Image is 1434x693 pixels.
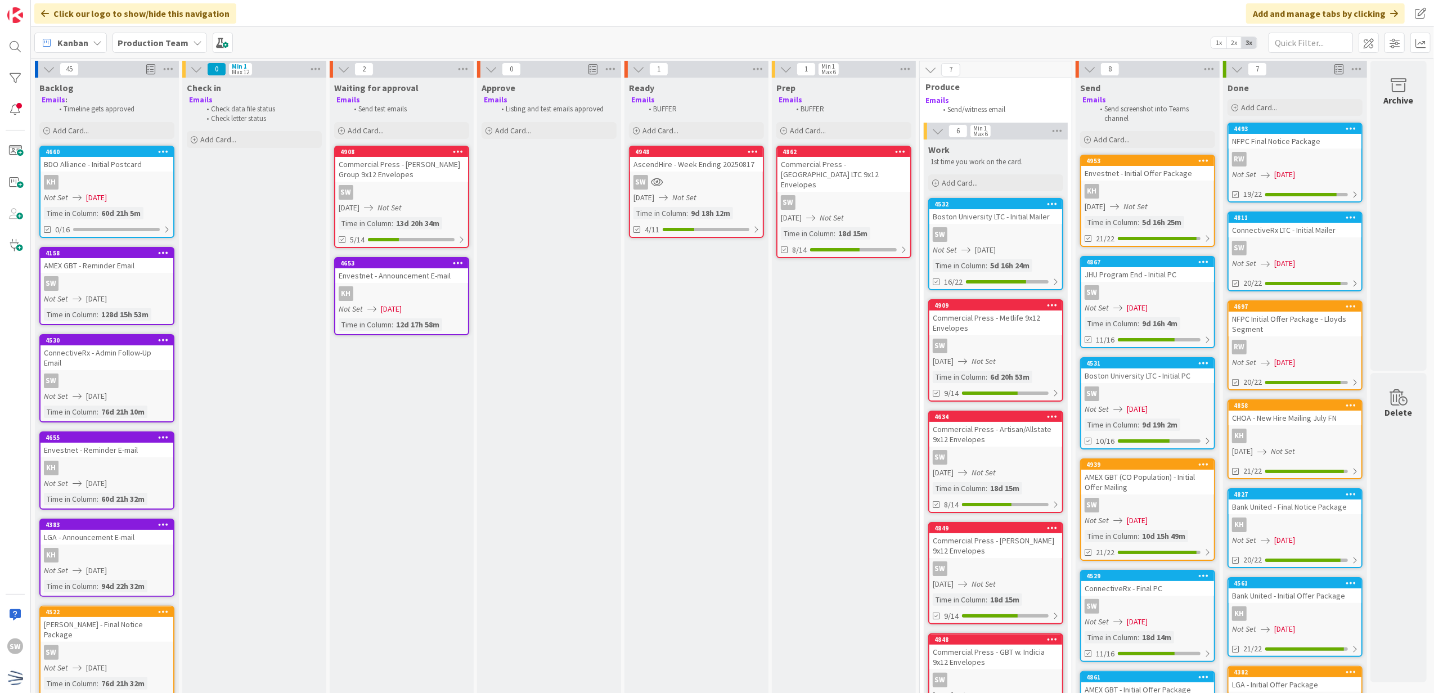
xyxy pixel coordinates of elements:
span: [DATE] [1274,258,1295,269]
span: : [392,217,393,229]
i: Not Set [1085,616,1109,627]
span: Add Card... [1241,102,1277,112]
div: 4532Boston University LTC - Initial Mailer [929,199,1062,224]
div: AscendHire - Week Ending 20250817 [630,157,763,172]
span: [DATE] [86,192,107,204]
div: SW [1085,285,1099,300]
i: Not Set [44,478,68,488]
div: SW [1081,498,1214,512]
div: 4530 [41,335,173,345]
div: 4909Commercial Press - Metlife 9x12 Envelopes [929,300,1062,335]
span: [DATE] [86,293,107,305]
span: Add Card... [495,125,531,136]
div: 4655 [41,433,173,443]
a: 4827Bank United - Final Notice PackageKHNot Set[DATE]20/22 [1228,488,1363,568]
span: [DATE] [1232,445,1253,457]
div: KH [1232,517,1247,532]
div: SW [933,561,947,576]
a: 4653Envestnet - Announcement E-mailKHNot Set[DATE]Time in Column:12d 17h 58m [334,257,469,335]
i: Not Set [1271,446,1295,456]
a: 4660BDO Alliance - Initial PostcardKHNot Set[DATE]Time in Column:60d 21h 5m0/16 [39,146,174,238]
div: 4522 [46,608,173,616]
div: Time in Column [44,308,97,321]
span: : [986,482,987,494]
div: 4532 [929,199,1062,209]
div: 9d 16h 4m [1139,317,1180,330]
div: RW [1232,340,1247,354]
span: 19/22 [1243,188,1262,200]
a: 4811ConnectiveRx LTC - Initial MailerSWNot Set[DATE]20/22 [1228,211,1363,291]
span: [DATE] [1274,357,1295,368]
div: ConnectiveRx LTC - Initial Mailer [1229,223,1361,237]
div: 4827 [1234,490,1361,498]
div: 4909 [934,301,1062,309]
span: 21/22 [1096,547,1114,559]
span: [DATE] [86,390,107,402]
div: AMEX GBT - Reminder Email [41,258,173,273]
div: 4493 [1229,124,1361,134]
div: Time in Column [1085,216,1138,228]
div: SW [1232,241,1247,255]
div: Commercial Press - [PERSON_NAME] Group 9x12 Envelopes [335,157,468,182]
div: 4867 [1081,257,1214,267]
div: 76d 21h 10m [98,406,147,418]
span: 20/22 [1243,277,1262,289]
div: 13d 20h 34m [393,217,442,229]
div: 4948 [635,148,763,156]
div: SW [335,185,468,200]
div: SW [44,373,59,388]
div: 4811ConnectiveRx LTC - Initial Mailer [1229,213,1361,237]
div: Time in Column [633,207,686,219]
i: Not Set [1123,201,1148,211]
span: 21/22 [1096,233,1114,245]
span: : [986,259,987,272]
div: 128d 15h 53m [98,308,151,321]
div: Time in Column [1085,530,1138,542]
i: Not Set [1232,535,1256,545]
div: 4953 [1081,156,1214,166]
i: Not Set [972,579,996,589]
div: Time in Column [44,207,97,219]
div: 4529 [1086,572,1214,580]
div: 4849 [929,523,1062,533]
i: Not Set [1232,357,1256,367]
div: 6d 20h 53m [987,371,1032,383]
i: Not Set [1232,258,1256,268]
div: BDO Alliance - Initial Postcard [41,157,173,172]
span: : [97,207,98,219]
i: Not Set [1085,515,1109,525]
img: Visit kanbanzone.com [7,7,23,23]
div: 4660 [41,147,173,157]
a: 4849Commercial Press - [PERSON_NAME] 9x12 EnvelopesSW[DATE]Not SetTime in Column:18d 15m9/14 [928,522,1063,624]
div: SW [1085,498,1099,512]
span: 20/22 [1243,554,1262,566]
a: 4939AMEX GBT (CO Population) - Initial Offer MailingSWNot Set[DATE]Time in Column:10d 15h 49m21/22 [1080,458,1215,561]
div: 18d 15m [987,593,1022,606]
div: RW [1229,340,1361,354]
div: 4811 [1229,213,1361,223]
span: Add Card... [790,125,826,136]
div: 18d 15m [835,227,870,240]
a: 4530ConnectiveRx - Admin Follow-Up EmailSWNot Set[DATE]Time in Column:76d 21h 10m [39,334,174,422]
i: Not Set [44,565,68,575]
div: Commercial Press - Metlife 9x12 Envelopes [929,310,1062,335]
div: 4953 [1086,157,1214,165]
span: : [392,318,393,331]
span: [DATE] [86,565,107,577]
div: 4811 [1234,214,1361,222]
div: SW [781,195,795,210]
span: : [97,493,98,505]
div: NFPC Final Notice Package [1229,134,1361,148]
div: 4634Commercial Press - Artisan/Allstate 9x12 Envelopes [929,412,1062,447]
div: 94d 22h 32m [98,580,147,592]
div: 4867JHU Program End - Initial PC [1081,257,1214,282]
span: 9/14 [944,610,959,622]
span: : [986,593,987,606]
div: KH [1229,429,1361,443]
div: 4634 [934,413,1062,421]
span: : [1138,317,1139,330]
div: SW [929,339,1062,353]
div: Time in Column [44,580,97,592]
div: 4697NFPC Initial Offer Package - Lloyds Segment [1229,301,1361,336]
div: 4522[PERSON_NAME] - Final Notice Package [41,607,173,642]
